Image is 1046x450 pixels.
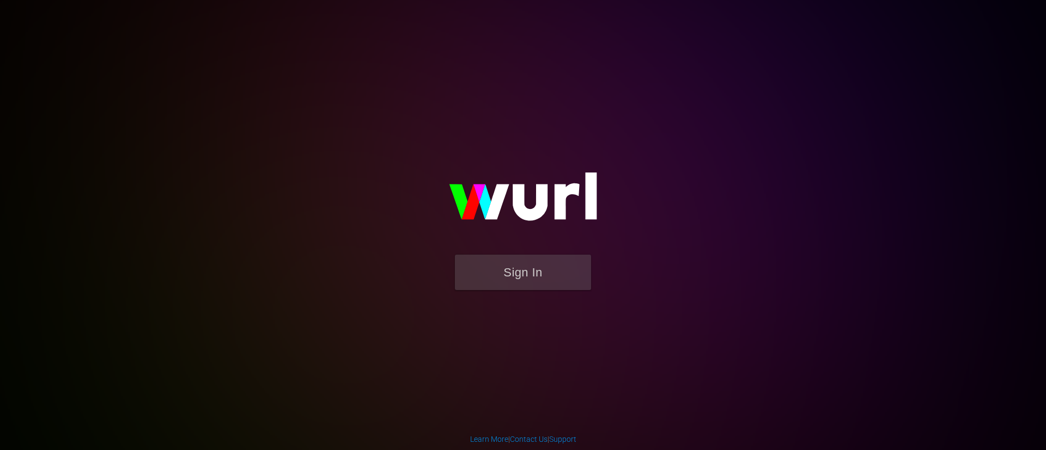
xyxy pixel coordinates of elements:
a: Support [549,435,576,443]
button: Sign In [455,255,591,290]
a: Contact Us [510,435,548,443]
div: | | [470,434,576,445]
img: wurl-logo-on-black-223613ac3d8ba8fe6dc639794a292ebdb59501304c7dfd60c99c58986ef67473.svg [414,149,632,255]
a: Learn More [470,435,508,443]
